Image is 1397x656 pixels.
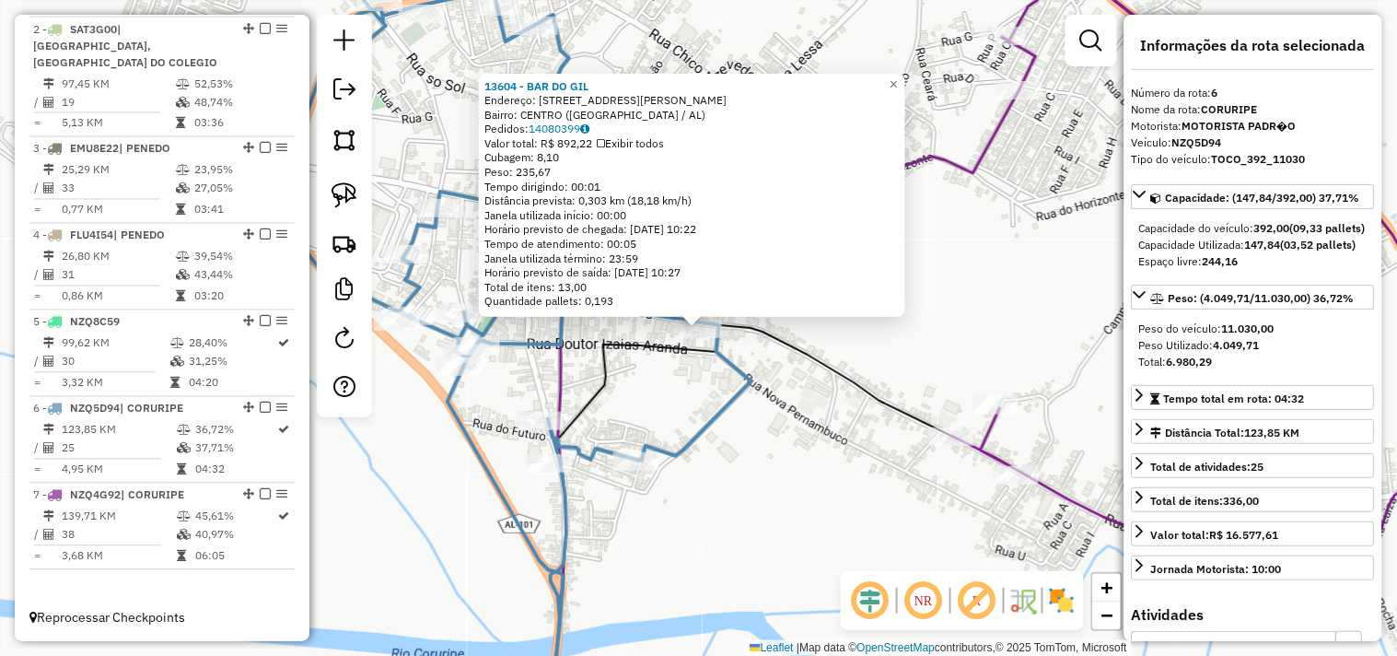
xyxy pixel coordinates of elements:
span: Peso do veículo: [1139,322,1275,335]
em: Alterar sequência das rotas [243,403,254,414]
em: Opções [276,143,287,154]
span: 4 - [33,228,165,242]
td: 28,40% [188,334,277,353]
i: % de utilização da cubagem [176,270,190,281]
td: / [33,266,42,285]
i: Tempo total em rota [177,551,186,562]
span: SAT3G00 [70,22,117,36]
strong: 13604 - BAR DO GIL [484,78,588,92]
em: Opções [276,403,287,414]
a: Valor total:R$ 16.577,61 [1132,521,1375,546]
div: Horário previsto de chegada: [DATE] 10:22 [484,222,900,237]
span: | [797,641,799,654]
span: Capacidade: (147,84/392,00) 37,71% [1166,191,1360,205]
td: 37,71% [194,439,277,458]
strong: 6 [1212,86,1218,100]
td: 40,97% [194,526,277,545]
em: Alterar sequência das rotas [243,229,254,240]
a: Criar modelo [326,271,363,312]
div: Quantidade pallets: 0,193 [484,294,900,309]
i: Rota otimizada [279,511,290,522]
td: = [33,114,42,133]
a: Exibir filtros [1073,22,1110,59]
strong: NZQ5D94 [1172,135,1222,149]
td: 45,61% [194,508,277,526]
strong: 6.980,29 [1167,355,1213,369]
td: 04:32 [194,461,277,479]
span: + [1101,576,1113,599]
em: Finalizar rota [260,489,271,500]
div: Espaço livre: [1139,253,1368,270]
i: Total de Atividades [43,530,54,541]
td: 39,54% [193,248,286,266]
em: Opções [276,316,287,327]
div: Total: [1139,354,1368,370]
i: % de utilização do peso [176,252,190,263]
i: Observações [580,123,589,135]
a: 14080399 [529,122,589,135]
img: Selecionar atividades - laço [332,182,357,208]
td: = [33,547,42,566]
i: % de utilização da cubagem [177,530,191,541]
i: % de utilização do peso [176,165,190,176]
strong: 244,16 [1203,254,1239,268]
strong: 336,00 [1224,494,1260,508]
a: Peso: (4.049,71/11.030,00) 36,72% [1132,285,1375,310]
em: Alterar sequência das rotas [243,23,254,34]
td: 19 [61,93,175,111]
td: 04:20 [188,374,277,392]
a: Close popup [883,73,905,95]
div: Tipo do veículo: [1132,151,1375,168]
span: Exibir todos [597,136,664,150]
span: | PENEDO [119,142,170,156]
div: Nome da rota: [1132,101,1375,118]
em: Finalizar rota [260,229,271,240]
td: 3,32 KM [61,374,169,392]
i: Distância Total [43,338,54,349]
i: Total de Atividades [43,183,54,194]
td: 0,77 KM [61,201,175,219]
td: 25 [61,439,176,458]
a: Zoom out [1093,602,1121,629]
td: 26,80 KM [61,248,175,266]
div: Map data © contributors,© 2025 TomTom, Microsoft [745,640,1132,656]
td: 48,74% [193,93,286,111]
a: Total de atividades:25 [1132,453,1375,478]
div: Pedidos: [484,122,900,136]
em: Finalizar rota [260,403,271,414]
strong: R$ 16.577,61 [1210,528,1279,542]
div: Endereço: [STREET_ADDRESS][PERSON_NAME] [484,93,900,108]
i: Tempo total em rota [176,118,185,129]
strong: 147,84 [1245,238,1281,252]
td: 03:20 [193,287,286,306]
span: 6 - [33,402,183,416]
div: Jornada Motorista: 10:00 [1151,561,1282,578]
a: Criar rota [324,223,365,264]
td: / [33,93,42,111]
td: 99,62 KM [61,334,169,353]
td: 4,95 KM [61,461,176,479]
strong: (03,52 pallets) [1281,238,1356,252]
span: × [890,76,898,91]
i: Tempo total em rota [177,464,186,475]
div: Valor total: R$ 892,22 [484,136,900,151]
td: 139,71 KM [61,508,176,526]
em: Opções [276,23,287,34]
i: Distância Total [43,252,54,263]
img: Selecionar atividades - polígono [332,127,357,153]
td: = [33,201,42,219]
strong: 25 [1251,460,1264,474]
strong: 4.049,71 [1214,338,1260,352]
i: Tempo total em rota [176,291,185,302]
div: Peso: 235,67 [484,165,900,180]
i: % de utilização do peso [170,338,184,349]
em: Opções [276,489,287,500]
span: FLU4I54 [70,228,113,242]
strong: CORURIPE [1202,102,1258,116]
td: 97,45 KM [61,75,175,93]
em: Finalizar rota [260,316,271,327]
td: 5,13 KM [61,114,175,133]
i: Rota otimizada [279,425,290,436]
em: Alterar sequência das rotas [243,143,254,154]
a: Tempo total em rota: 04:32 [1132,385,1375,410]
